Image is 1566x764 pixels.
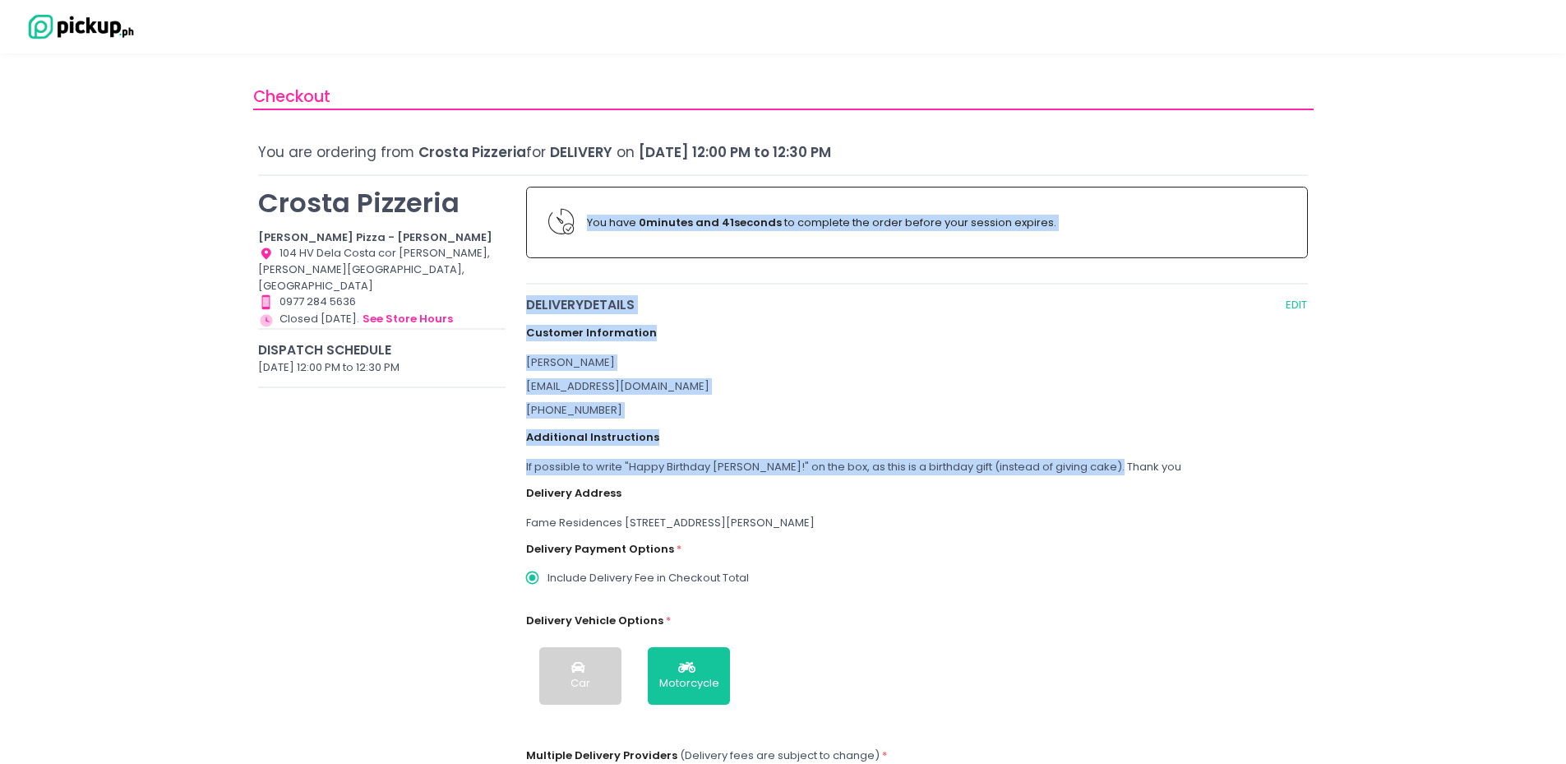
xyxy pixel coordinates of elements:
div: [DATE] 12:00 PM to 12:30 PM [258,359,506,376]
span: (Delivery fees are subject to change) [680,748,880,763]
button: Car [539,647,621,705]
b: [PERSON_NAME] Pizza - [PERSON_NAME] [258,229,492,245]
div: If possible to write "Happy Birthday [PERSON_NAME]!" on the box, as this is a birthday gift (inst... [526,459,1309,475]
div: You have to complete the order before your session expires. [587,215,1286,231]
div: Checkout [253,85,1314,110]
div: [PERSON_NAME] [526,354,1309,371]
div: [PHONE_NUMBER] [526,402,1309,419]
div: [EMAIL_ADDRESS][DOMAIN_NAME] [526,378,1309,395]
label: Multiple Delivery Providers [526,748,677,764]
div: Closed [DATE]. [258,310,506,328]
label: Delivery Payment Options [526,541,674,558]
span: [DATE] 12:00 PM to 12:30 PM [639,142,831,162]
span: Delivery [550,142,612,162]
span: Crosta Pizzeria [418,142,526,162]
label: Delivery Address [526,485,621,502]
div: Motorcycle [659,675,719,692]
p: Crosta Pizzeria [258,187,506,219]
label: Additional Instructions [526,429,659,446]
div: You are ordering from for on [258,142,1308,163]
span: delivery Details [526,295,1282,314]
label: Customer Information [526,325,657,341]
button: see store hours [362,310,454,328]
div: 0977 284 5636 [258,294,506,310]
b: 0 minutes and 41 seconds [639,215,782,230]
div: Fame Residences [STREET_ADDRESS][PERSON_NAME] [526,515,1309,531]
div: 104 HV Dela Costa cor [PERSON_NAME], [PERSON_NAME][GEOGRAPHIC_DATA], [GEOGRAPHIC_DATA] [258,245,506,294]
button: Motorcycle [648,647,730,705]
img: logo [21,12,136,41]
span: Include Delivery Fee in Checkout Total [547,570,749,586]
button: EDIT [1285,295,1308,314]
label: Delivery Vehicle Options [526,613,663,629]
div: Car [571,675,590,692]
div: Dispatch Schedule [258,340,506,359]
